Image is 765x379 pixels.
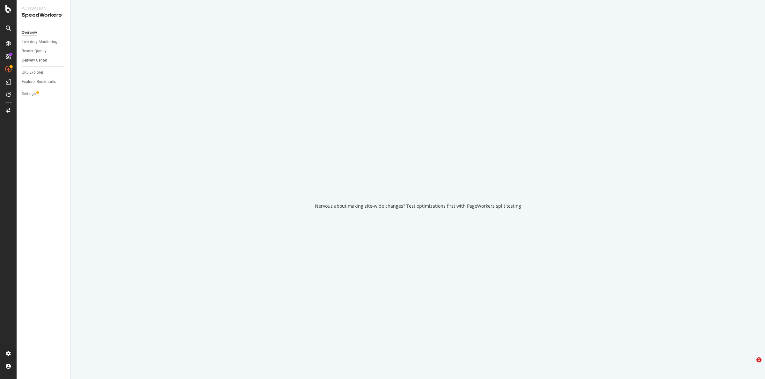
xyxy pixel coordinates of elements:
[22,29,66,36] a: Overview
[22,57,66,64] a: Delivery Center
[22,48,66,55] a: Render Quality
[22,91,36,97] div: Settings
[22,69,43,76] div: URL Explorer
[22,57,47,64] div: Delivery Center
[22,78,66,85] a: Explorer Bookmarks
[315,203,521,209] div: Nervous about making site-wide changes? Test optimizations first with PageWorkers split testing
[22,11,65,19] div: SpeedWorkers
[395,170,441,193] div: animation
[22,69,66,76] a: URL Explorer
[22,39,57,45] div: Inventory Monitoring
[22,29,37,36] div: Overview
[22,78,56,85] div: Explorer Bookmarks
[743,357,759,373] iframe: Intercom live chat
[22,91,66,97] a: Settings
[22,39,66,45] a: Inventory Monitoring
[756,357,761,362] span: 1
[22,5,65,11] div: Activation
[22,48,47,55] div: Render Quality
